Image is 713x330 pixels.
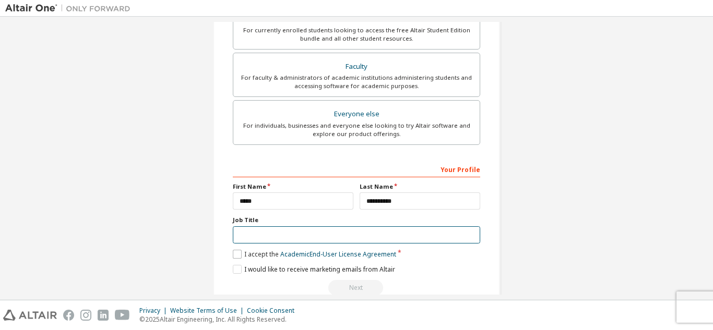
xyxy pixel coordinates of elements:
img: facebook.svg [63,310,74,321]
div: For individuals, businesses and everyone else looking to try Altair software and explore our prod... [240,121,473,138]
p: © 2025 Altair Engineering, Inc. All Rights Reserved. [139,315,301,324]
img: altair_logo.svg [3,310,57,321]
img: instagram.svg [80,310,91,321]
img: Altair One [5,3,136,14]
label: I accept the [233,250,396,259]
div: For faculty & administrators of academic institutions administering students and accessing softwa... [240,74,473,90]
div: Everyone else [240,107,473,121]
div: Your Profile [233,161,480,177]
label: I would like to receive marketing emails from Altair [233,265,395,274]
div: For currently enrolled students looking to access the free Altair Student Edition bundle and all ... [240,26,473,43]
div: Email already exists [233,280,480,296]
label: First Name [233,182,353,191]
img: linkedin.svg [98,310,109,321]
div: Privacy [139,307,170,315]
div: Cookie Consent [247,307,301,315]
label: Job Title [233,216,480,224]
div: Website Terms of Use [170,307,247,315]
label: Last Name [360,182,480,191]
div: Faculty [240,59,473,74]
img: youtube.svg [115,310,130,321]
a: Academic End-User License Agreement [280,250,396,259]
